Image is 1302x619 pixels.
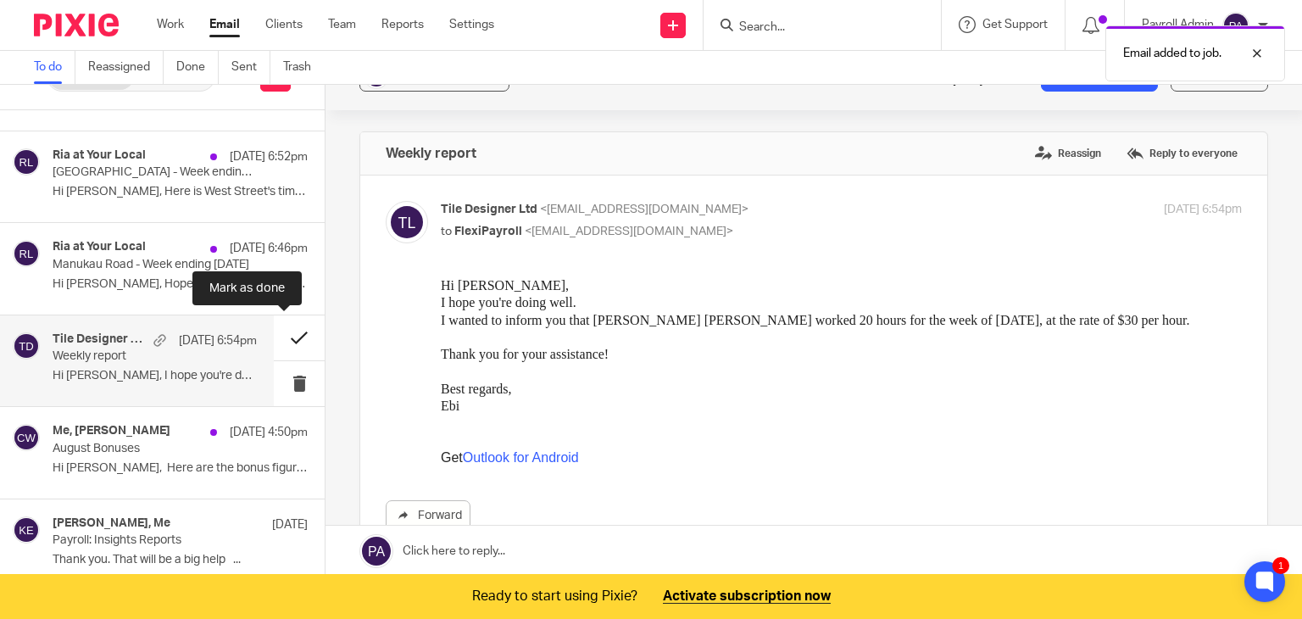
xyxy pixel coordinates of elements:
[1031,141,1105,166] label: Reassign
[53,533,257,548] p: Payroll: Insights Reports
[22,173,138,187] a: Outlook for Android
[230,240,308,257] p: [DATE] 6:46pm
[13,240,40,267] img: svg%3E
[13,424,40,451] img: svg%3E
[157,16,184,33] a: Work
[53,332,145,347] h4: Tile Designer Ltd
[1123,45,1221,62] p: Email added to job.
[53,258,257,272] p: Manukau Road - Week ending [DATE]
[53,277,308,292] p: Hi [PERSON_NAME], Hope you had a good weekend. ...
[34,51,75,84] a: To do
[381,16,424,33] a: Reports
[454,226,522,237] span: FlexiPayroll
[386,201,428,243] img: svg%3E
[53,424,170,438] h4: Me, [PERSON_NAME]
[13,516,40,544] img: svg%3E
[53,369,257,383] p: Hi [PERSON_NAME], I hope you're doing well. I wanted...
[53,461,308,476] p: Hi [PERSON_NAME], Here are the bonus figures...
[53,165,257,180] p: [GEOGRAPHIC_DATA] - Week ending [DATE]
[525,226,733,237] span: <[EMAIL_ADDRESS][DOMAIN_NAME]>
[53,148,146,163] h4: Ria at Your Local
[449,16,494,33] a: Settings
[328,16,356,33] a: Team
[13,148,40,176] img: svg%3E
[1164,201,1242,219] p: [DATE] 6:54pm
[179,332,257,349] p: [DATE] 6:54pm
[441,226,452,237] span: to
[441,204,537,215] span: Tile Designer Ltd
[230,148,308,165] p: [DATE] 6:52pm
[53,185,308,199] p: Hi [PERSON_NAME], Here is West Street's time sheets....
[386,500,470,531] a: Forward
[53,442,257,456] p: August Bonuses
[53,349,216,364] p: Weekly report
[283,51,324,84] a: Trash
[88,51,164,84] a: Reassigned
[1272,557,1289,574] div: 1
[272,516,308,533] p: [DATE]
[1122,141,1242,166] label: Reply to everyone
[1222,12,1249,39] img: svg%3E
[209,16,240,33] a: Email
[265,16,303,33] a: Clients
[34,14,119,36] img: Pixie
[53,553,308,567] p: Thank you. That will be a big help ...
[230,424,308,441] p: [DATE] 4:50pm
[53,240,146,254] h4: Ria at Your Local
[386,145,476,162] h4: Weekly report
[540,204,748,215] span: <[EMAIL_ADDRESS][DOMAIN_NAME]>
[53,516,170,531] h4: [PERSON_NAME], Me
[176,51,219,84] a: Done
[231,51,270,84] a: Sent
[13,332,40,360] img: svg%3E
